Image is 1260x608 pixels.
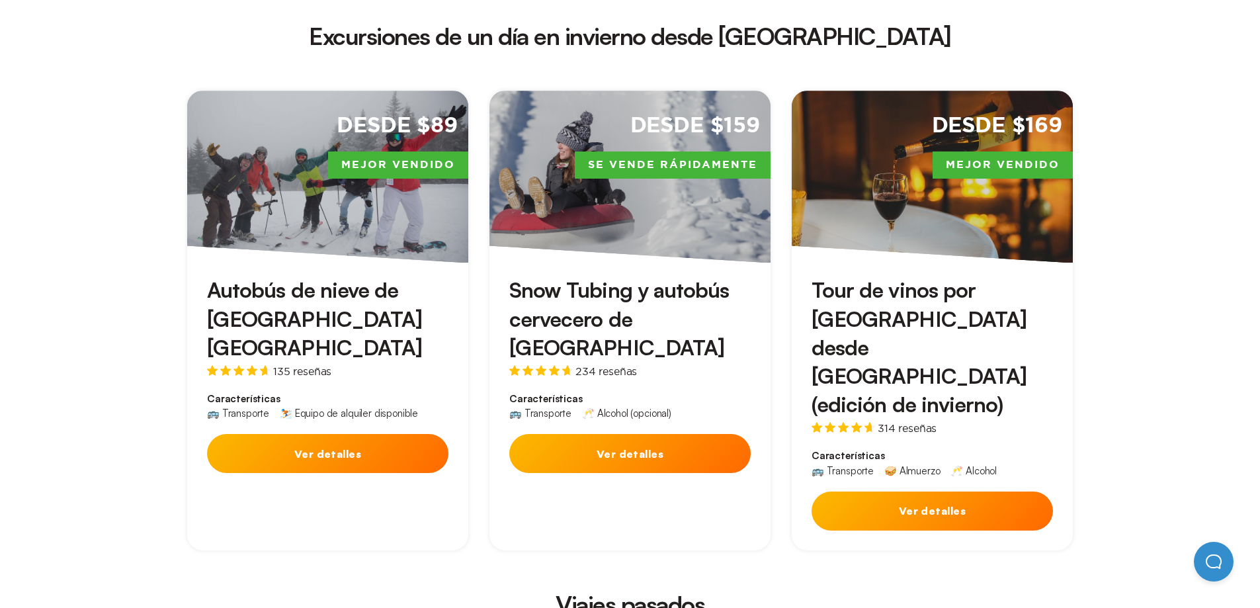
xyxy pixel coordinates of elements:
[509,434,751,473] button: Ver detalles
[575,365,596,377] font: 234
[950,464,997,477] font: 🥂 Alcohol
[509,277,729,360] font: Snow Tubing y autobús cervecero de [GEOGRAPHIC_DATA]
[489,91,771,550] a: Desde $159Se vende rápidamenteSnow Tubing y autobús cervecero de [GEOGRAPHIC_DATA]234 reseñasCara...
[207,407,269,419] font: 🚌 Transporte
[187,91,468,550] a: Desde $89Mejor vendidoAutobús de nieve de [GEOGRAPHIC_DATA] [GEOGRAPHIC_DATA]135 reseñasCaracterí...
[509,407,571,419] font: 🚌 Transporte
[207,392,280,405] font: Características
[293,365,331,377] font: reseñas
[582,407,671,419] font: 🥂 Alcohol (opcional)
[812,277,1027,417] font: Tour de vinos por [GEOGRAPHIC_DATA] desde [GEOGRAPHIC_DATA] (edición de invierno)
[599,365,637,377] font: reseñas
[1194,542,1234,582] iframe: Ayuda Scout Beacon - Abierto
[207,434,448,473] button: Ver detalles
[273,365,290,377] font: 135
[630,115,760,136] font: Desde $159
[898,422,937,434] font: reseñas
[294,447,362,460] font: Ver detalles
[509,392,583,405] font: Características
[878,422,896,434] font: 314
[932,115,1062,136] font: Desde $169
[792,91,1073,550] a: Desde $169Mejor vendidoTour de vinos por [GEOGRAPHIC_DATA] desde [GEOGRAPHIC_DATA] (edición de in...
[884,464,940,477] font: 🥪 Almuerzo
[597,447,664,460] font: Ver detalles
[812,449,885,462] font: Características
[337,115,458,136] font: Desde $89
[341,159,455,170] font: Mejor vendido
[812,464,874,477] font: 🚌 Transporte
[812,492,1053,531] button: Ver detalles
[588,159,757,170] font: Se vende rápidamente
[899,504,966,517] font: Ver detalles
[946,159,1060,170] font: Mejor vendido
[280,407,418,419] font: ⛷️ Equipo de alquiler disponible
[309,21,951,51] font: Excursiones de un día en invierno desde [GEOGRAPHIC_DATA]
[207,277,422,360] font: Autobús de nieve de [GEOGRAPHIC_DATA] [GEOGRAPHIC_DATA]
